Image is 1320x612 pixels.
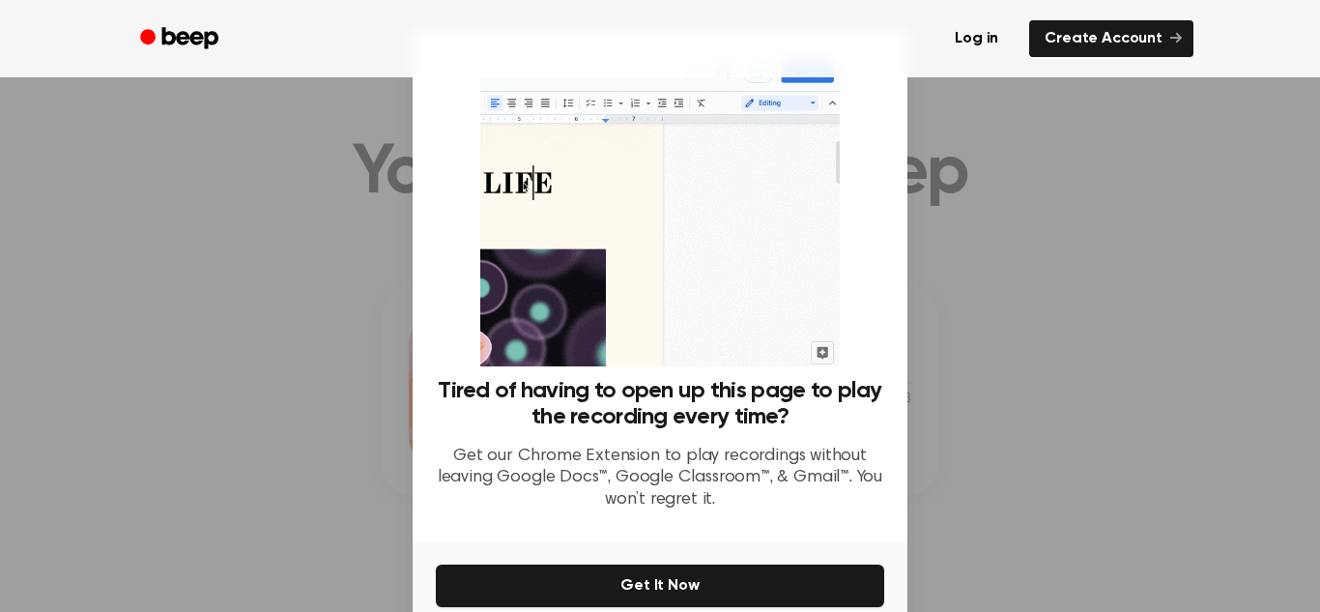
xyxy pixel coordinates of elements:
[480,54,839,366] img: Beep extension in action
[436,378,884,430] h3: Tired of having to open up this page to play the recording every time?
[436,565,884,607] button: Get It Now
[935,16,1018,61] a: Log in
[436,446,884,511] p: Get our Chrome Extension to play recordings without leaving Google Docs™, Google Classroom™, & Gm...
[127,20,236,58] a: Beep
[1029,20,1193,57] a: Create Account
